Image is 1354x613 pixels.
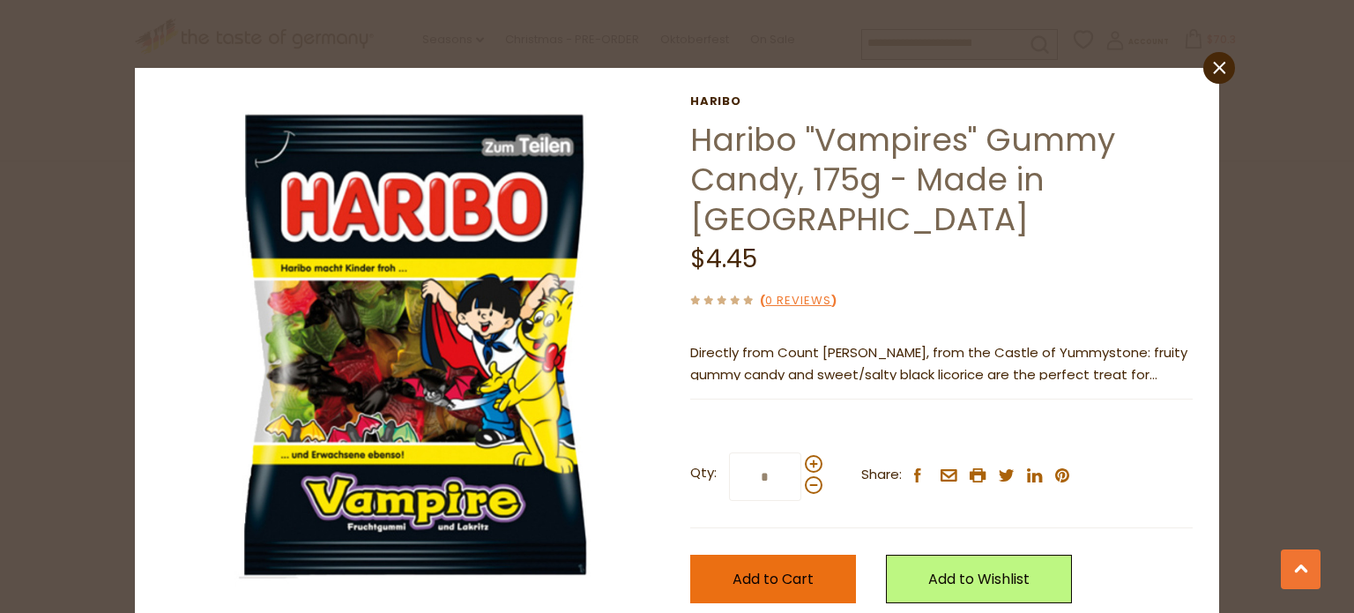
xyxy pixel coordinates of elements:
button: Add to Cart [690,555,856,603]
a: 0 Reviews [765,292,831,310]
span: $4.45 [690,242,757,276]
input: Qty: [729,452,801,501]
span: Share: [861,464,902,486]
a: Add to Wishlist [886,555,1072,603]
strong: Qty: [690,462,717,484]
a: Haribo "Vampires" Gummy Candy, 175g - Made in [GEOGRAPHIC_DATA] [690,117,1115,242]
span: Add to Cart [733,569,814,589]
a: Haribo [690,94,1193,108]
span: ( ) [760,292,837,309]
p: Directly from Count [PERSON_NAME], from the Castle of Yummystone: fruity gummy candy and sweet/sa... [690,342,1193,386]
img: Haribo "Vampires" Gummy Candy, 175g - Made in Germany [161,94,665,598]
